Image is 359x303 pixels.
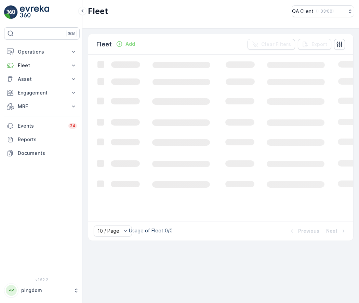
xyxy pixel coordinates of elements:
p: Operations [18,48,66,55]
button: Export [298,39,331,50]
p: Previous [298,228,319,234]
span: v 1.52.2 [4,278,80,282]
p: Reports [18,136,77,143]
a: Events34 [4,119,80,133]
button: Add [113,40,138,48]
button: QA Client(+03:00) [292,5,354,17]
a: Reports [4,133,80,146]
button: PPpingdom [4,283,80,298]
p: pingdom [21,287,70,294]
button: Asset [4,72,80,86]
p: ⌘B [68,31,75,36]
div: PP [6,285,17,296]
p: Fleet [88,6,108,17]
p: Export [311,41,327,48]
button: Next [325,227,348,235]
button: Operations [4,45,80,59]
p: Clear Filters [261,41,291,48]
p: Fleet [18,62,66,69]
img: logo [4,5,18,19]
button: MRF [4,100,80,113]
p: ( +03:00 ) [316,9,334,14]
button: Previous [288,227,320,235]
p: 34 [70,123,76,129]
p: QA Client [292,8,314,15]
p: Engagement [18,89,66,96]
p: Next [326,228,337,234]
p: Usage of Fleet : 0/0 [129,227,173,234]
button: Engagement [4,86,80,100]
p: Asset [18,76,66,83]
p: Documents [18,150,77,157]
button: Clear Filters [248,39,295,50]
p: MRF [18,103,66,110]
img: logo_light-DOdMpM7g.png [20,5,49,19]
p: Events [18,122,64,129]
a: Documents [4,146,80,160]
button: Fleet [4,59,80,72]
p: Fleet [96,40,112,49]
p: Add [125,41,135,47]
